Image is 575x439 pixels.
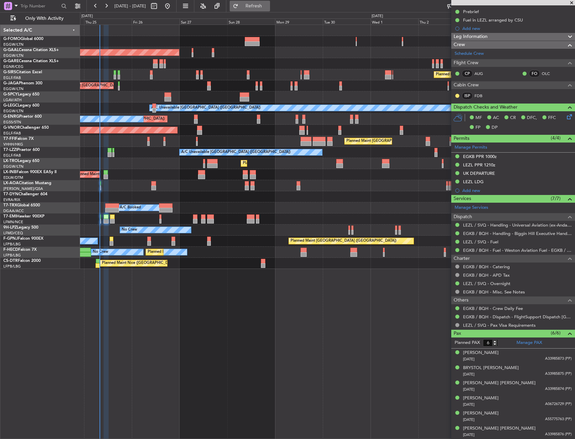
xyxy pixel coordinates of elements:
[114,3,146,9] span: [DATE] - [DATE]
[323,18,371,25] div: Tue 30
[545,386,572,392] span: A33985874 (PP)
[463,365,519,371] div: BRYSTOL [PERSON_NAME]
[463,9,479,14] div: Prebrief
[545,416,572,422] span: A55775763 (PP)
[463,289,525,295] a: EGKB / BQH - Misc. See Notes
[3,104,18,108] span: G-LEGC
[463,239,498,245] a: LEZL / SVQ - Fuel
[240,4,268,8] span: Refresh
[455,50,484,57] a: Schedule Crew
[3,170,56,174] a: LX-INBFalcon 900EX EASy II
[3,92,18,96] span: G-SPCY
[180,18,227,25] div: Sat 27
[3,64,24,69] a: EGNR/CEG
[3,237,18,241] span: F-GPNJ
[3,37,21,41] span: G-FOMO
[463,154,497,159] div: EGKB PPR 1000z
[3,186,43,191] a: [PERSON_NAME]/QSA
[3,131,21,136] a: EGLF/FAB
[230,1,270,11] button: Refresh
[454,81,479,89] span: Cabin Crew
[3,197,20,202] a: EVRA/RIX
[510,115,516,121] span: CR
[21,1,59,11] input: Trip Number
[3,181,51,185] a: LX-AOACitation Mustang
[148,247,254,257] div: Planned Maint [GEOGRAPHIC_DATA] ([GEOGRAPHIC_DATA])
[545,371,572,377] span: A33985875 (PP)
[181,147,291,157] div: A/C Unavailable [GEOGRAPHIC_DATA] ([GEOGRAPHIC_DATA])
[3,259,18,263] span: CS-DTR
[3,214,16,218] span: T7-EMI
[3,259,41,263] a: CS-DTRFalcon 2000
[3,37,43,41] a: G-FOMOGlobal 6000
[463,247,572,253] a: EGKB / BQH - Fuel - Weston Aviation Fuel - EGKB / BQH
[3,159,18,163] span: LX-TRO
[3,115,19,119] span: G-ENRG
[454,296,468,304] span: Others
[463,417,474,422] span: [DATE]
[151,103,261,113] div: A/C Unavailable [GEOGRAPHIC_DATA] ([GEOGRAPHIC_DATA])
[3,48,19,52] span: G-GAAL
[463,322,536,328] a: LEZL / SVQ - Pax Visa Requirements
[455,340,480,346] label: Planned PAX
[542,71,557,77] a: OLC
[3,142,23,147] a: VHHH/HKG
[463,357,474,362] span: [DATE]
[3,70,16,74] span: G-SIRS
[545,401,572,407] span: A06726729 (PP)
[3,248,37,252] a: F-HECDFalcon 7X
[3,48,59,52] a: G-GAALCessna Citation XLS+
[3,181,19,185] span: LX-AOA
[3,148,40,152] a: T7-LZZIPraetor 600
[3,226,38,230] a: 9H-LPZLegacy 500
[102,258,177,268] div: Planned Maint Nice ([GEOGRAPHIC_DATA])
[3,203,40,207] a: T7-TRXGlobal 6500
[529,70,540,77] div: FO
[346,136,452,146] div: Planned Maint [GEOGRAPHIC_DATA] ([GEOGRAPHIC_DATA])
[56,81,162,91] div: Planned Maint [GEOGRAPHIC_DATA] ([GEOGRAPHIC_DATA])
[463,314,572,320] a: EGKB / BQH - Dispatch - FlightSupport Dispatch [GEOGRAPHIC_DATA]
[463,402,474,407] span: [DATE]
[3,126,49,130] a: G-VNORChallenger 650
[493,115,499,121] span: AC
[492,124,498,131] span: DP
[474,93,490,99] a: FDB
[463,410,499,417] div: [PERSON_NAME]
[3,109,24,114] a: EGGW/LTN
[3,137,34,141] a: T7-FFIFalcon 7X
[371,18,418,25] div: Wed 1
[463,380,536,387] div: [PERSON_NAME] [PERSON_NAME]
[475,115,482,121] span: MF
[3,59,59,63] a: G-GARECessna Citation XLS+
[3,75,21,80] a: EGLF/FAB
[3,153,21,158] a: EGLF/FAB
[93,247,108,257] div: No Crew
[243,158,349,168] div: Planned Maint [GEOGRAPHIC_DATA] ([GEOGRAPHIC_DATA])
[3,148,17,152] span: T7-LZZI
[474,71,490,77] a: AUG
[3,104,39,108] a: G-LEGCLegacy 600
[463,395,499,402] div: [PERSON_NAME]
[548,115,556,121] span: FFC
[3,175,23,180] a: EDLW/DTM
[120,203,141,213] div: A/C Booked
[463,372,474,377] span: [DATE]
[454,41,465,49] span: Crew
[3,192,18,196] span: T7-DYN
[3,53,24,58] a: EGGW/LTN
[3,253,21,258] a: LFPB/LBG
[462,70,473,77] div: CP
[17,16,71,21] span: Only With Activity
[551,195,561,202] span: (7/7)
[291,236,396,246] div: Planned Maint [GEOGRAPHIC_DATA] ([GEOGRAPHIC_DATA])
[275,18,323,25] div: Mon 29
[516,340,542,346] a: Manage PAX
[455,204,488,211] a: Manage Services
[545,432,572,437] span: A33985876 (PP)
[463,432,474,437] span: [DATE]
[454,33,488,41] span: Leg Information
[81,13,93,19] div: [DATE]
[3,231,23,236] a: LFMD/CEQ
[3,70,42,74] a: G-SIRSCitation Excel
[122,225,137,235] div: No Crew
